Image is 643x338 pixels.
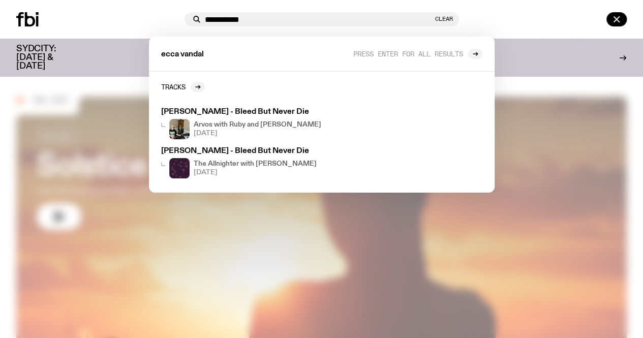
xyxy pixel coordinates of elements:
[435,16,453,22] button: Clear
[194,130,321,137] span: [DATE]
[161,147,348,155] h3: [PERSON_NAME] - Bleed But Never Die
[161,51,204,58] span: ecca vandal
[353,50,463,57] span: Press enter for all results
[16,45,81,71] h3: SYDCITY: [DATE] & [DATE]
[353,49,482,59] a: Press enter for all results
[157,104,352,143] a: [PERSON_NAME] - Bleed But Never DieRuby wears a Collarbones t shirt and pretends to play the DJ d...
[169,119,190,139] img: Ruby wears a Collarbones t shirt and pretends to play the DJ decks, Al sings into a pringles can....
[194,169,317,176] span: [DATE]
[161,82,205,92] a: Tracks
[194,161,317,167] h4: The Allnighter with [PERSON_NAME]
[194,121,321,128] h4: Arvos with Ruby and [PERSON_NAME]
[161,83,186,90] h2: Tracks
[161,108,348,116] h3: [PERSON_NAME] - Bleed But Never Die
[157,143,352,182] a: [PERSON_NAME] - Bleed But Never DieThe Allnighter with [PERSON_NAME][DATE]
